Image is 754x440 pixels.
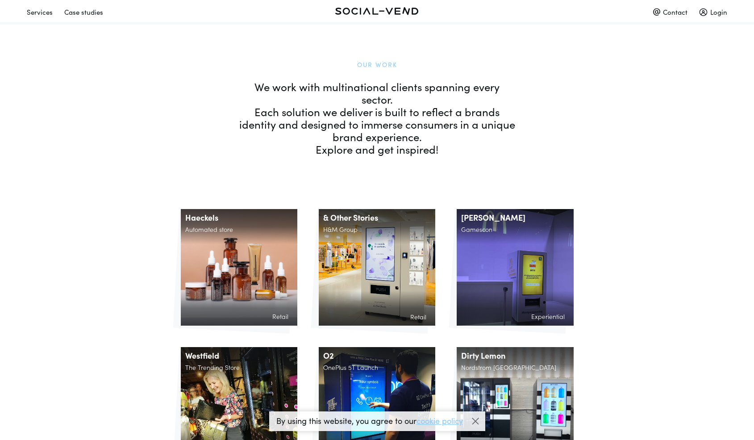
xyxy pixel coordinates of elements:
[276,417,463,425] p: By using this website, you agree to our
[319,226,435,237] h2: H&M Group
[64,4,115,13] a: Case studies
[239,80,516,105] p: We work with multinational clients spanning every sector.
[181,364,297,375] h2: The Trending Store
[699,4,727,20] div: Login
[457,209,573,326] a: [PERSON_NAME]GamesconExperiential
[457,226,573,237] h2: Gamescon
[319,347,435,364] h1: O2
[461,313,569,324] h2: Experiential
[27,4,53,20] div: Services
[64,4,103,20] div: Case studies
[417,415,463,426] a: cookie policy
[185,313,293,324] h2: Retail
[457,364,573,375] h2: Nordstrom [GEOGRAPHIC_DATA]
[239,143,516,155] p: Explore and get inspired!
[457,347,573,364] h1: Dirty Lemon
[319,209,435,326] a: & Other StoriesH&M GroupRetail
[319,209,435,226] h1: & Other Stories
[319,364,435,375] h2: OnePlus 5T Launch
[457,209,573,226] h1: [PERSON_NAME]
[181,209,297,226] h1: Haeckels
[323,313,431,324] h2: Retail
[181,226,297,237] h2: Automated store
[239,105,516,143] p: Each solution we deliver is built to reflect a brands identity and designed to immerse consumers ...
[653,4,687,20] div: Contact
[181,347,297,364] h1: Westfield
[239,58,516,71] h1: Our Work
[181,209,297,326] a: HaeckelsAutomated storeRetail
